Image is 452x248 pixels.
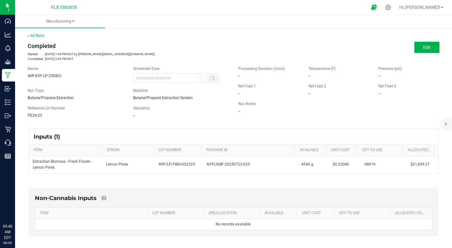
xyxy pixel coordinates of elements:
[301,162,310,166] span: 4540
[5,45,11,51] inline-svg: Monitoring
[414,42,439,53] button: Edit
[379,74,380,78] span: --
[238,66,285,71] span: Processing Duration (mins)
[28,56,45,61] span: Completed:
[5,59,11,65] inline-svg: Grow
[15,19,105,24] span: Manufacturing
[35,195,97,202] span: Non-Cannabis Inputs
[5,72,11,78] inline-svg: Manufacturing
[395,211,425,216] a: Allocated CostSortable
[133,96,193,100] span: Butane/Propane Extraction System
[206,148,292,153] a: PACKAGE IDSortable
[28,34,44,38] a: < All Runs
[423,45,431,50] span: Edit
[379,91,380,96] span: --
[106,162,128,166] span: Lemon Pines
[133,88,148,93] span: Machine
[238,74,240,78] span: --
[3,224,12,240] p: 09:40 AM EDT
[28,113,42,118] span: PE24-23
[153,211,201,216] a: LOT NUMBERSortable
[379,84,396,88] span: Ref Field 3
[133,106,149,110] span: Sequence
[384,4,392,10] div: Manage settings
[28,56,229,61] p: [DATE] 2:42 PM EDT
[15,15,105,28] a: Manufacturing
[3,240,12,245] p: 08/28
[238,91,240,96] span: --
[101,195,106,202] a: Add Non-Cannabis items that were also consumed in the run (e.g. gloves and packaging); Also add N...
[5,113,11,119] inline-svg: Outbound
[300,148,324,153] a: AVAILABLESortable
[33,159,92,170] span: Extraction Biomass - Fresh Frozen - Lemon Pines
[265,211,294,216] a: AVAILABLESortable
[28,42,229,50] div: Completed
[34,133,66,140] span: Inputs (1)
[399,5,440,10] span: Hi, [PERSON_NAME]!
[40,211,145,216] a: ITEMSortable
[367,1,381,13] span: Open Ecommerce Menu
[339,211,388,216] a: QTY TO USESortable
[107,148,151,153] a: STRAINSortable
[28,74,62,78] span: WIP-EXF-LP-250801
[364,162,375,166] span: 98019
[28,88,43,93] span: Run Type
[28,96,74,100] span: Butane/Propane Extraction
[5,126,11,132] inline-svg: Retail
[28,106,65,110] span: Reference Lot Number
[28,66,38,71] span: Name
[238,102,256,106] span: Run Notes
[379,66,402,71] span: Pressure (psi)
[28,52,229,56] p: [DATE] 1:44 PM EDT by [PERSON_NAME][EMAIL_ADDRESS][DOMAIN_NAME]
[208,211,257,216] a: AREA/LOCATIONSortable
[5,153,11,159] inline-svg: Reports
[5,99,11,105] inline-svg: Inventory
[408,148,432,153] a: Allocated CostSortable
[309,84,326,88] span: Ref Field 2
[5,140,11,146] inline-svg: Call Center
[5,86,11,92] inline-svg: Inbound
[51,5,77,10] span: FLX Extracts
[6,198,25,217] iframe: Resource center
[311,162,313,166] span: g
[411,162,430,166] span: $21,609.27
[309,66,336,71] span: Temperature (F)
[238,109,240,113] span: --
[133,66,159,71] span: Scheduled Date
[159,162,195,166] span: WIP/LP/FBIO-052325
[333,162,349,166] span: $0.22046
[331,148,355,153] a: Unit CostSortable
[5,18,11,24] inline-svg: Dashboard
[133,113,135,118] span: --
[5,32,11,38] inline-svg: Analytics
[35,219,432,230] td: No records available.
[238,84,256,88] span: Ref Field 1
[309,74,310,78] span: --
[159,148,199,153] a: LOT NUMBERSortable
[302,211,332,216] a: Unit CostSortable
[362,148,401,153] a: QTY TO USESortable
[34,148,99,153] a: ITEMSortable
[309,91,310,96] span: --
[28,52,45,56] span: Started:
[207,161,250,167] span: NYFLXMF-20250723-025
